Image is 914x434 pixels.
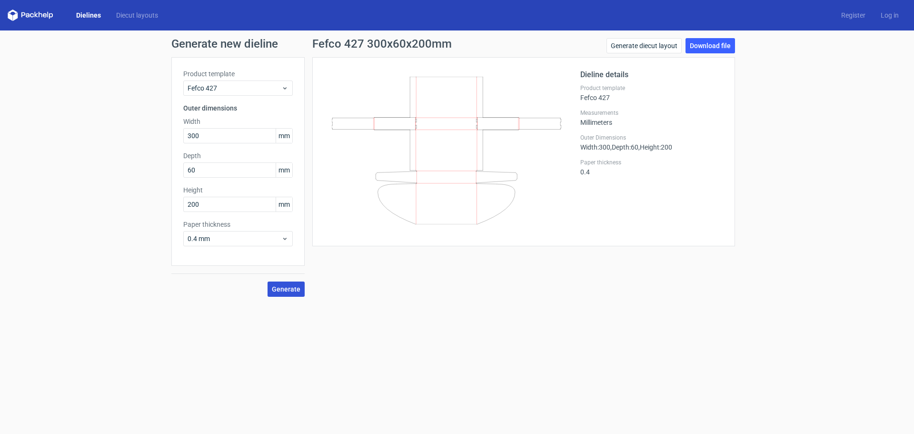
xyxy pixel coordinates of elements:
[183,103,293,113] h3: Outer dimensions
[580,109,723,117] label: Measurements
[183,220,293,229] label: Paper thickness
[685,38,735,53] a: Download file
[606,38,682,53] a: Generate diecut layout
[183,69,293,79] label: Product template
[580,84,723,101] div: Fefco 427
[834,10,873,20] a: Register
[580,69,723,81] h2: Dieline details
[580,159,723,166] label: Paper thickness
[183,151,293,161] label: Depth
[873,10,906,20] a: Log in
[276,163,292,177] span: mm
[183,117,293,126] label: Width
[580,143,610,151] span: Width : 300
[188,83,281,93] span: Fefco 427
[580,84,723,92] label: Product template
[276,197,292,212] span: mm
[171,38,743,50] h1: Generate new dieline
[272,286,300,293] span: Generate
[580,159,723,176] div: 0.4
[580,109,723,126] div: Millimeters
[268,282,305,297] button: Generate
[183,185,293,195] label: Height
[610,143,638,151] span: , Depth : 60
[638,143,672,151] span: , Height : 200
[276,129,292,143] span: mm
[312,38,452,50] h1: Fefco 427 300x60x200mm
[188,234,281,243] span: 0.4 mm
[69,10,109,20] a: Dielines
[580,134,723,141] label: Outer Dimensions
[109,10,166,20] a: Diecut layouts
